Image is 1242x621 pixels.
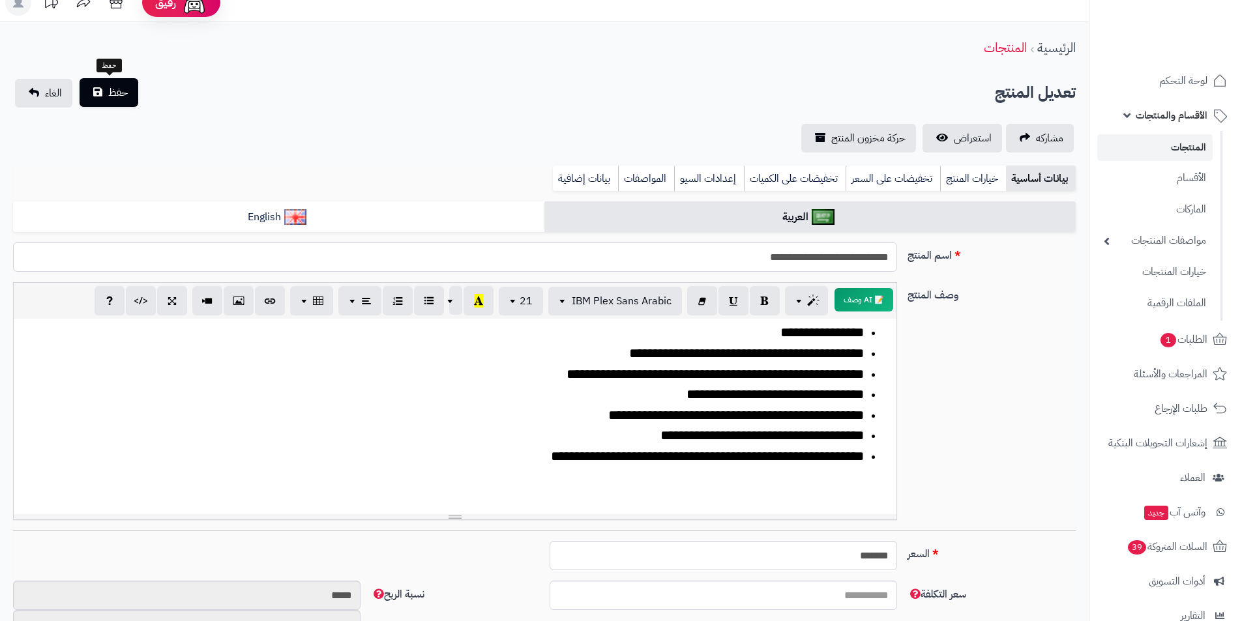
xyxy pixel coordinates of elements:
[520,293,533,309] span: 21
[544,201,1076,233] a: العربية
[674,166,744,192] a: إعدادات السيو
[1134,365,1207,383] span: المراجعات والأسئلة
[1036,130,1063,146] span: مشاركه
[284,209,307,225] img: English
[572,293,672,309] span: IBM Plex Sans Arabic
[1097,393,1234,424] a: طلبات الإرجاع
[96,59,122,73] div: حفظ
[1153,36,1230,64] img: logo-2.png
[1097,289,1213,317] a: الملفات الرقمية
[45,85,62,101] span: الغاء
[1097,324,1234,355] a: الطلبات1
[902,541,1081,562] label: السعر
[835,288,893,311] button: 📝 AI وصف
[1097,462,1234,493] a: العملاء
[371,586,424,602] span: نسبة الربح
[13,201,544,233] a: English
[902,282,1081,303] label: وصف المنتج
[1097,531,1234,562] a: السلات المتروكة39
[1108,434,1207,452] span: إشعارات التحويلات البنكية
[744,166,846,192] a: تخفيضات على الكميات
[553,166,618,192] a: بيانات إضافية
[902,242,1081,263] label: اسم المنتج
[1127,538,1207,556] span: السلات المتروكة
[1037,38,1076,57] a: الرئيسية
[1097,566,1234,597] a: أدوات التسويق
[1144,506,1168,520] span: جديد
[1006,166,1076,192] a: بيانات أساسية
[1180,469,1205,487] span: العملاء
[1155,399,1207,418] span: طلبات الإرجاع
[1097,497,1234,528] a: وآتس آبجديد
[1097,258,1213,286] a: خيارات المنتجات
[1097,195,1213,224] a: الماركات
[984,38,1027,57] a: المنتجات
[831,130,906,146] span: حركة مخزون المنتج
[80,78,138,107] button: حفظ
[1097,227,1213,255] a: مواصفات المنتجات
[908,586,966,602] span: سعر التكلفة
[1149,572,1205,590] span: أدوات التسويق
[940,166,1006,192] a: خيارات المنتج
[923,124,1002,152] a: استعراض
[954,130,992,146] span: استعراض
[1128,540,1146,555] span: 39
[15,79,72,108] a: الغاء
[995,79,1076,106] h2: تعديل المنتج
[1097,427,1234,459] a: إشعارات التحويلات البنكية
[1097,164,1213,192] a: الأقسام
[1097,134,1213,161] a: المنتجات
[1161,333,1176,347] span: 1
[1159,330,1207,349] span: الطلبات
[1159,72,1207,90] span: لوحة التحكم
[1006,124,1074,152] a: مشاركه
[548,287,682,315] button: IBM Plex Sans Arabic
[1136,106,1207,124] span: الأقسام والمنتجات
[1097,65,1234,96] a: لوحة التحكم
[812,209,835,225] img: العربية
[108,85,128,100] span: حفظ
[1097,358,1234,390] a: المراجعات والأسئلة
[801,124,916,152] a: حركة مخزون المنتج
[499,287,543,315] button: 21
[1143,503,1205,521] span: وآتس آب
[846,166,940,192] a: تخفيضات على السعر
[618,166,674,192] a: المواصفات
